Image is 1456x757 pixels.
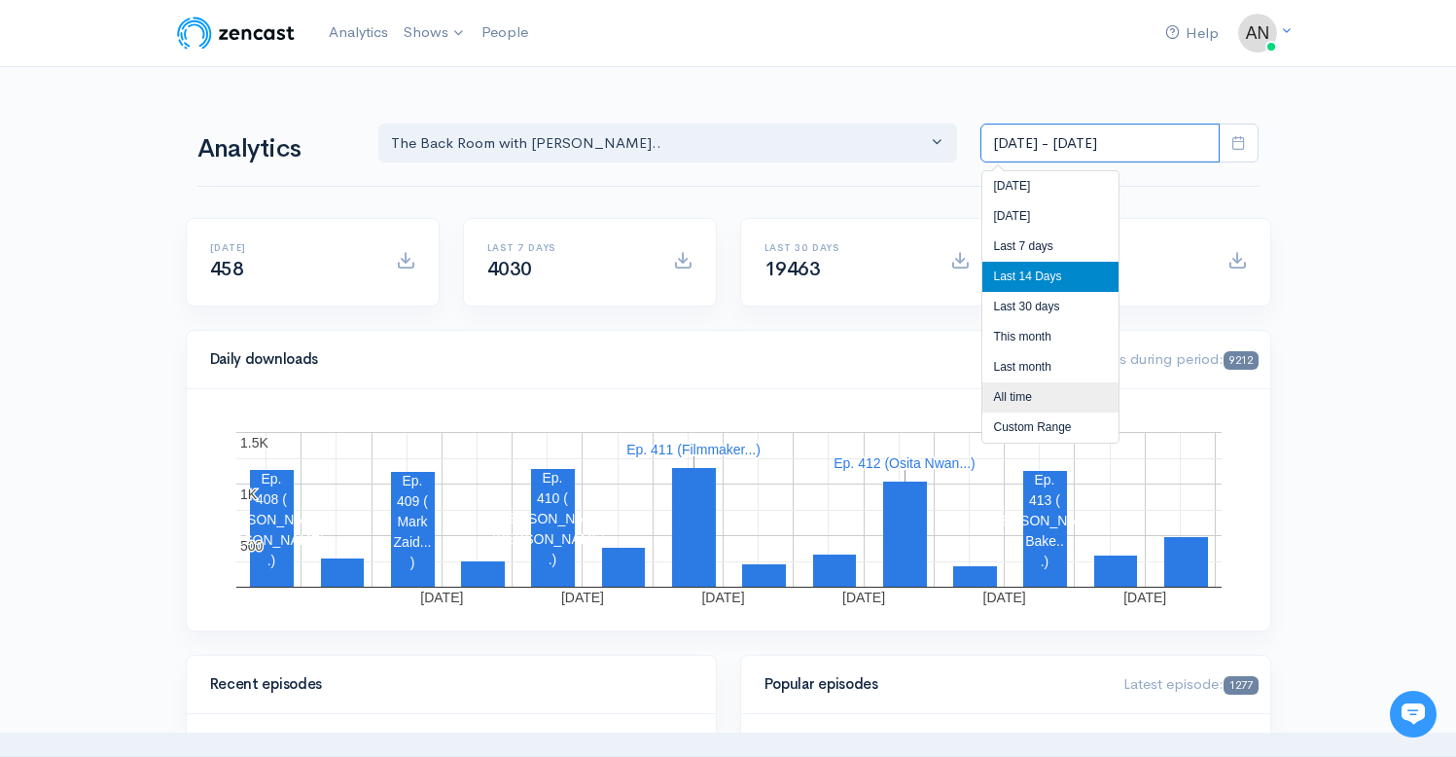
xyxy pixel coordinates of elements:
h6: [DATE] [210,242,373,253]
a: Shows [396,12,474,54]
li: Last 30 days [982,292,1119,322]
li: This month [982,322,1119,352]
button: New conversation [30,258,359,297]
h2: Just let us know if you need anything and we'll be happy to help! 🙂 [29,129,360,223]
li: Last 14 Days [982,262,1119,292]
li: All time [982,382,1119,413]
a: People [474,12,536,54]
h6: Last 30 days [764,242,927,253]
span: New conversation [125,270,233,285]
span: 9212 [1224,351,1258,370]
text: [DATE] [701,590,744,605]
span: 19463 [764,257,821,281]
text: .) [548,552,556,567]
text: Ep. [542,470,562,486]
span: Latest episode: [1123,674,1258,693]
div: The Back Room with [PERSON_NAME].. [391,132,928,155]
a: Analytics [321,12,396,54]
text: .) [266,553,275,568]
img: ... [1238,14,1277,53]
li: [DATE] [982,171,1119,201]
a: Help [1157,13,1226,54]
h6: Last 7 days [487,242,650,253]
li: Last 7 days [982,232,1119,262]
text: 1K [240,487,258,502]
text: [DATE] [842,590,885,605]
text: Ep. 412 (Osita Nwan...) [834,455,976,471]
input: analytics date range selector [980,124,1220,163]
span: 1277 [1224,676,1258,695]
h6: All time [1042,242,1204,253]
iframe: gist-messenger-bubble-iframe [1390,691,1437,738]
text: [PERSON_NAME] [496,511,608,526]
text: [PERSON_NAME].. [211,532,331,548]
text: Ep. [1034,472,1054,487]
h4: Popular episodes [764,676,1101,693]
text: [PERSON_NAME].. [492,531,612,547]
text: Ep. 411 (Filmmaker...) [626,442,761,457]
li: Last month [982,352,1119,382]
text: [PERSON_NAME] [988,513,1100,528]
span: 458 [210,257,244,281]
text: 500 [240,538,264,554]
text: [DATE] [560,590,603,605]
text: [PERSON_NAME] [215,512,327,527]
text: [DATE] [1123,590,1166,605]
text: [DATE] [420,590,463,605]
h4: Recent episodes [210,676,681,693]
h4: Daily downloads [210,351,1028,368]
text: 1.5K [240,435,268,451]
input: Search articles [56,366,347,405]
button: The Back Room with Andy O... [378,124,958,163]
text: .) [1040,554,1048,569]
h1: Analytics [197,135,355,163]
text: Ep. [402,473,422,488]
p: Find an answer quickly [26,334,363,357]
img: ZenCast Logo [174,14,298,53]
text: Ep. [261,471,281,487]
li: Custom Range [982,413,1119,443]
span: 4030 [487,257,532,281]
li: [DATE] [982,201,1119,232]
text: [DATE] [982,590,1025,605]
span: Downloads during period: [1050,349,1258,368]
h1: Hi 👋 [29,94,360,126]
text: ) [409,555,414,570]
svg: A chart. [210,413,1247,607]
